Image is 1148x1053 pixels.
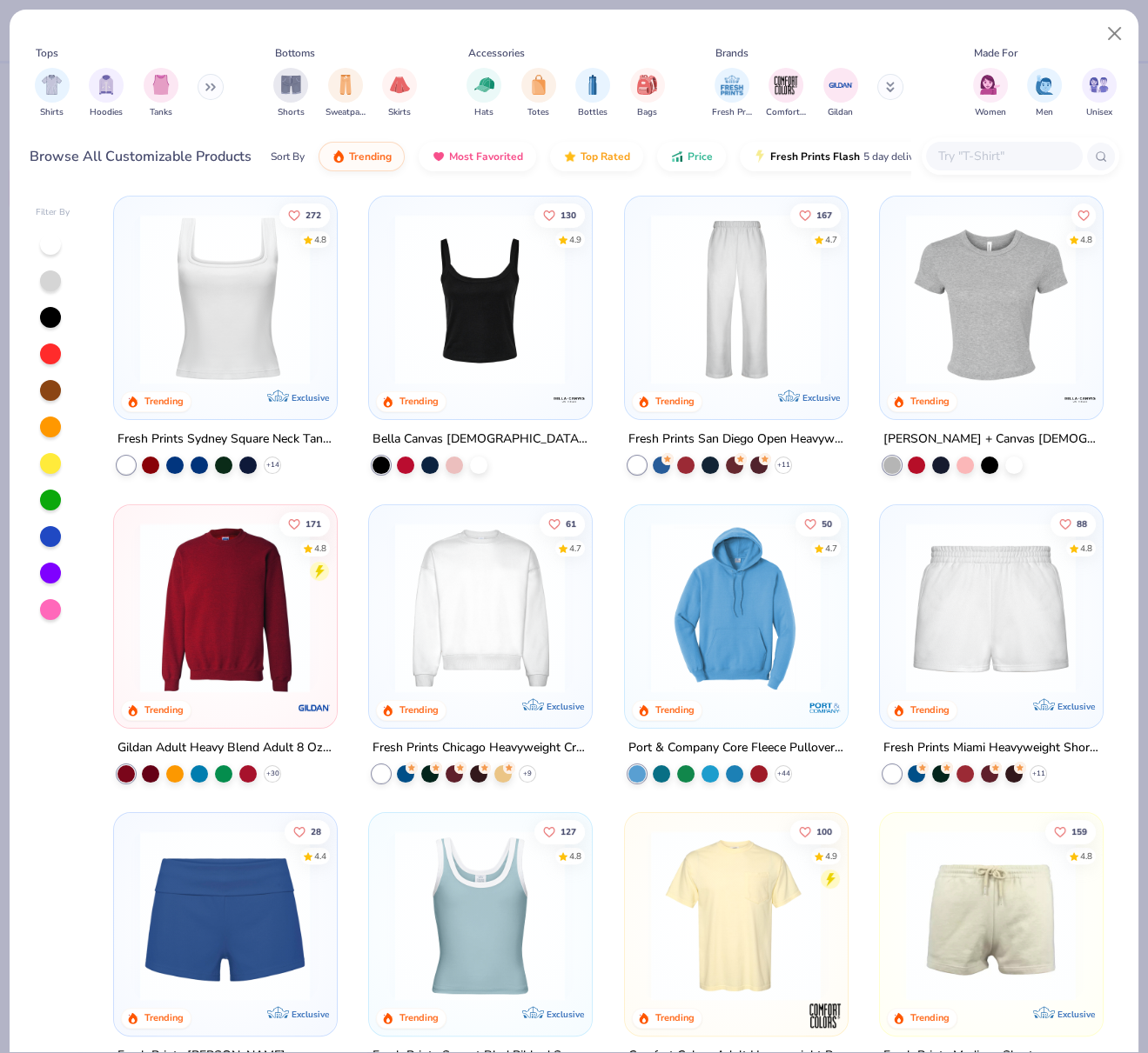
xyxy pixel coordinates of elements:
[273,68,308,119] div: filter for Shorts
[336,75,355,95] img: Sweatpants Image
[563,150,577,163] img: TopRated.gif
[386,214,574,384] img: 8af284bf-0d00-45ea-9003-ce4b9a3194ad
[386,522,574,692] img: 1358499d-a160-429c-9f1e-ad7a3dc244c9
[279,203,330,227] button: Like
[642,214,829,384] img: df5250ff-6f61-4206-a12c-24931b20f13c
[578,106,608,119] span: Bottles
[265,459,279,470] span: + 14
[319,214,506,384] img: 63ed7c8a-03b3-4701-9f69-be4b1adc9c5f
[897,522,1084,692] img: af8dff09-eddf-408b-b5dc-51145765dcf2
[637,106,657,119] span: Bags
[828,106,853,119] span: Gildan
[1077,519,1087,528] span: 88
[770,150,860,163] span: Fresh Prints Flash
[1098,17,1131,50] button: Close
[816,827,832,836] span: 100
[828,72,854,98] img: Gildan Image
[566,519,576,528] span: 61
[825,542,837,555] div: 4.7
[36,45,58,61] div: Tops
[790,819,841,843] button: Like
[40,106,64,119] span: Shirts
[628,736,844,758] div: Port & Company Core Fleece Pullover Hooded Sweatshirt
[1036,106,1053,119] span: Men
[547,700,584,711] span: Exclusive
[281,75,301,95] img: Shorts Image
[89,68,124,119] button: filter button
[688,150,713,163] span: Price
[719,72,745,98] img: Fresh Prints Image
[319,142,405,171] button: Trending
[131,522,319,692] img: c7b025ed-4e20-46ac-9c52-55bc1f9f47df
[314,542,326,555] div: 4.8
[467,68,501,119] div: filter for Hats
[1080,542,1092,555] div: 4.8
[291,1008,328,1019] span: Exclusive
[796,511,841,536] button: Like
[373,736,588,758] div: Fresh Prints Chicago Heavyweight Crewneck
[740,142,941,171] button: Fresh Prints Flash5 day delivery
[712,68,752,119] button: filter button
[1045,819,1096,843] button: Like
[766,106,806,119] span: Comfort Colors
[829,214,1017,384] img: cab69ba6-afd8-400d-8e2e-70f011a551d3
[382,68,417,119] button: filter button
[388,106,411,119] span: Skirts
[575,68,610,119] button: filter button
[42,75,62,95] img: Shirts Image
[766,68,806,119] div: filter for Comfort Colors
[279,511,330,536] button: Like
[973,68,1008,119] div: filter for Women
[1080,850,1092,863] div: 4.8
[144,68,178,119] button: filter button
[829,522,1017,692] img: 3b8e2d2b-9efc-4c57-9938-d7ab7105db2e
[521,68,556,119] button: filter button
[712,68,752,119] div: filter for Fresh Prints
[1089,75,1109,95] img: Unisex Image
[561,210,576,219] span: 130
[1082,68,1117,119] div: filter for Unisex
[314,233,326,246] div: 4.8
[657,142,726,171] button: Price
[1082,68,1117,119] button: filter button
[1080,233,1092,246] div: 4.8
[151,75,171,95] img: Tanks Image
[278,106,305,119] span: Shorts
[326,106,366,119] span: Sweatpants
[897,214,1084,384] img: aa15adeb-cc10-480b-b531-6e6e449d5067
[474,106,493,119] span: Hats
[569,233,581,246] div: 4.9
[131,830,319,1001] img: d60be0fe-5443-43a1-ac7f-73f8b6aa2e6e
[30,146,252,167] div: Browse All Customizable Products
[807,690,842,724] img: Port & Company logo
[1071,827,1087,836] span: 159
[474,75,494,95] img: Hats Image
[305,519,321,528] span: 171
[1035,75,1054,95] img: Men Image
[382,68,417,119] div: filter for Skirts
[273,68,308,119] button: filter button
[1063,381,1098,416] img: Bella + Canvas logo
[823,68,858,119] div: filter for Gildan
[974,45,1017,61] div: Made For
[712,106,752,119] span: Fresh Prints
[314,850,326,863] div: 4.4
[883,428,1099,450] div: [PERSON_NAME] + Canvas [DEMOGRAPHIC_DATA]' Micro Ribbed Baby Tee
[773,72,799,98] img: Comfort Colors Image
[540,511,585,536] button: Like
[807,997,842,1032] img: Comfort Colors logo
[825,233,837,246] div: 4.7
[468,45,525,61] div: Accessories
[35,68,70,119] div: filter for Shirts
[1057,700,1095,711] span: Exclusive
[144,68,178,119] div: filter for Tanks
[305,210,321,219] span: 272
[373,428,588,450] div: Bella Canvas [DEMOGRAPHIC_DATA]' Micro Ribbed Scoop Tank
[863,147,928,167] span: 5 day delivery
[319,830,506,1001] img: 2b7564bd-f87b-4f7f-9c6b-7cf9a6c4e730
[332,150,346,163] img: trending.gif
[521,68,556,119] div: filter for Totes
[569,850,581,863] div: 4.8
[150,106,172,119] span: Tanks
[35,68,70,119] button: filter button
